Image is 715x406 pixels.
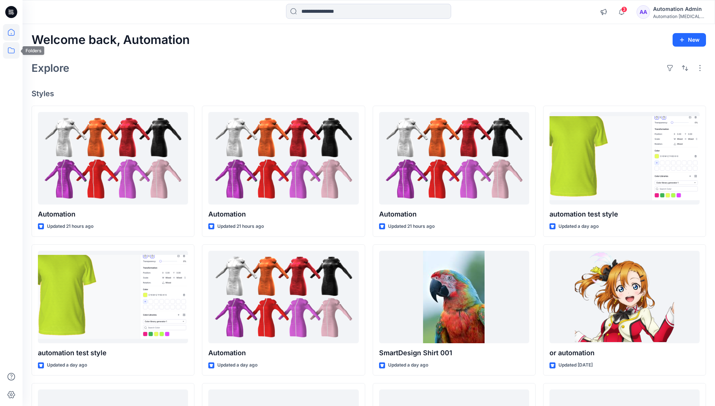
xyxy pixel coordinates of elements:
[673,33,706,47] button: New
[549,209,700,220] p: automation test style
[47,223,93,230] p: Updated 21 hours ago
[208,348,358,358] p: Automation
[653,14,706,19] div: Automation [MEDICAL_DATA]...
[32,62,69,74] h2: Explore
[549,112,700,205] a: automation test style
[379,251,529,344] a: SmartDesign Shirt 001
[549,251,700,344] a: or automation
[558,361,593,369] p: Updated [DATE]
[653,5,706,14] div: Automation Admin
[38,112,188,205] a: Automation
[208,251,358,344] a: Automation
[621,6,627,12] span: 3
[379,348,529,358] p: SmartDesign Shirt 001
[32,33,190,47] h2: Welcome back, Automation
[558,223,599,230] p: Updated a day ago
[208,209,358,220] p: Automation
[549,348,700,358] p: or automation
[388,361,428,369] p: Updated a day ago
[208,112,358,205] a: Automation
[637,5,650,19] div: AA
[379,112,529,205] a: Automation
[47,361,87,369] p: Updated a day ago
[38,348,188,358] p: automation test style
[38,251,188,344] a: automation test style
[38,209,188,220] p: Automation
[217,361,257,369] p: Updated a day ago
[379,209,529,220] p: Automation
[217,223,264,230] p: Updated 21 hours ago
[388,223,435,230] p: Updated 21 hours ago
[32,89,706,98] h4: Styles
